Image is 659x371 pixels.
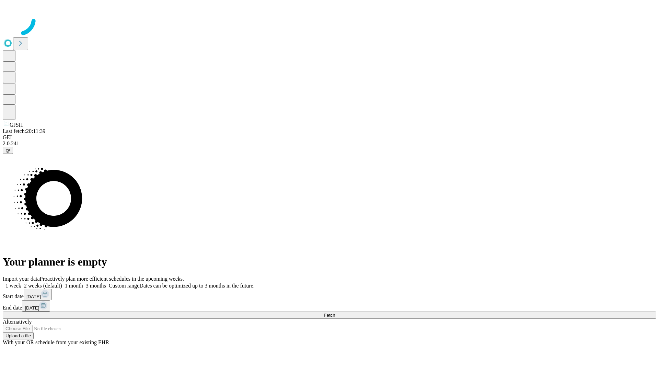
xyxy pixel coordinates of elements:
[3,140,656,147] div: 2.0.241
[3,276,40,282] span: Import your data
[3,128,45,134] span: Last fetch: 20:11:39
[10,122,23,128] span: GJSH
[139,283,254,289] span: Dates can be optimized up to 3 months in the future.
[3,339,109,345] span: With your OR schedule from your existing EHR
[3,147,13,154] button: @
[3,300,656,312] div: End date
[65,283,83,289] span: 1 month
[5,283,21,289] span: 1 week
[26,294,41,299] span: [DATE]
[40,276,184,282] span: Proactively plan more efficient schedules in the upcoming weeks.
[24,289,52,300] button: [DATE]
[86,283,106,289] span: 3 months
[3,319,32,325] span: Alternatively
[25,305,39,311] span: [DATE]
[3,134,656,140] div: GEI
[3,256,656,268] h1: Your planner is empty
[109,283,139,289] span: Custom range
[3,289,656,300] div: Start date
[3,332,34,339] button: Upload a file
[24,283,62,289] span: 2 weeks (default)
[5,148,10,153] span: @
[3,312,656,319] button: Fetch
[22,300,50,312] button: [DATE]
[324,313,335,318] span: Fetch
